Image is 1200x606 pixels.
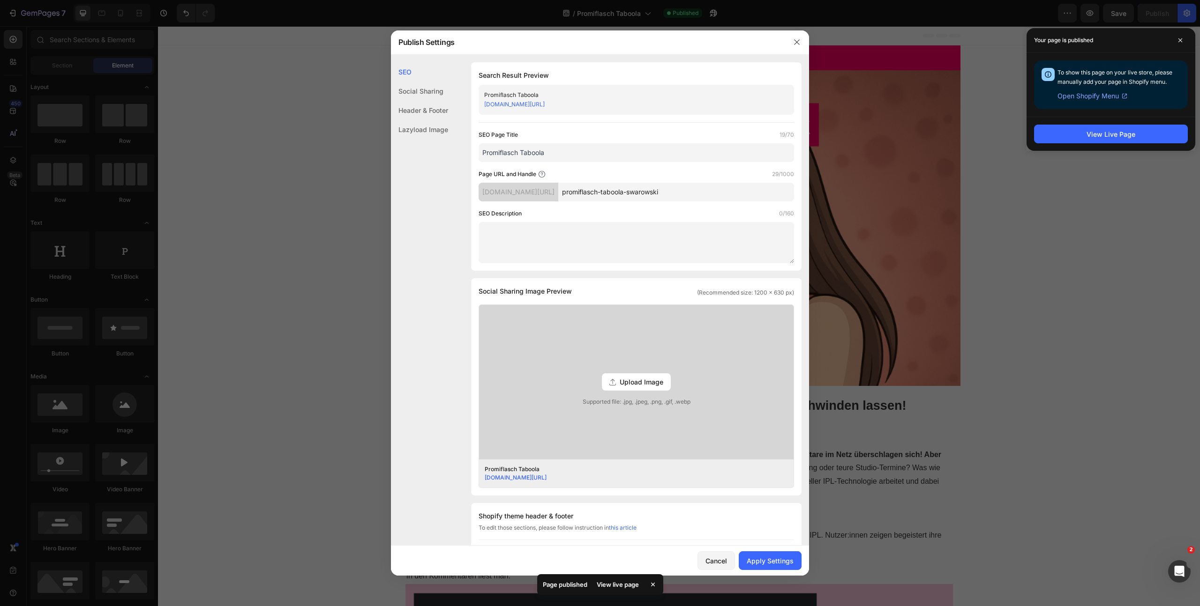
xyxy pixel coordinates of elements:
[427,437,475,445] strong: shinie IPL 2.0
[391,120,448,139] div: Lazyload Image
[391,30,785,54] div: Publish Settings
[1034,125,1188,143] button: View Live Page
[391,81,448,101] div: Social Sharing
[620,377,663,387] span: Upload Image
[479,209,522,218] label: SEO Description
[479,286,572,297] span: Social Sharing Image Preview
[248,424,784,446] strong: Glatt, glatter, gehyped! Immer mehr Beauty-Fans schwören auf ein neues Haarentfernungs-Tool und d...
[479,143,794,162] input: Title
[240,44,802,360] img: gempages_582792748768166873-66f5baa7-c134-403c-a03c-98c642875231.png
[543,580,587,589] p: Page published
[485,465,773,473] div: Promiflasch Taboola
[485,474,547,481] a: [DOMAIN_NAME][URL]
[479,70,794,81] h1: Search Result Preview
[780,130,794,140] label: 19/70
[240,27,802,37] p: Publish the page to see the content.
[479,130,518,140] label: SEO Page Title
[248,503,794,530] p: Auf Social Media häufen sich die Clips von strahlend glatter Haut und immer öfter fällt dabei ein...
[705,556,727,566] div: Cancel
[479,183,558,201] div: [DOMAIN_NAME][URL]
[391,101,448,120] div: Header & Footer
[1168,560,1191,583] iframe: Intercom live chat
[248,368,794,391] p: Heißes Beauty-Gerücht: Dieser Laser soll Härchen für immer verschwinden lassen!
[1187,546,1195,554] span: 2
[697,288,794,297] span: (Recommended size: 1200 x 630 px)
[558,183,794,201] input: Handle
[484,90,773,100] div: Promiflasch Taboola
[479,398,794,406] span: Supported file: .jpg, .jpeg, .png, .gif, .webp
[747,556,794,566] div: Apply Settings
[609,524,637,531] a: this article
[1057,90,1119,102] span: Open Shopify Menu
[1087,129,1135,139] div: View Live Page
[779,209,794,218] label: 0/160
[248,393,794,406] p: [DATE] 08:34 - [PERSON_NAME]
[1034,36,1093,45] p: Your page is published
[391,62,448,81] div: SEO
[248,422,794,476] p: Ewig glatte Haut und das ganz ohne Rasierer, Waxing oder teure Studio-Termine? Was wie ein Traum ...
[248,492,419,500] strong: TikTok, Insta & Co: Alle reden plötzlich darüber!
[697,551,735,570] button: Cancel
[479,510,794,522] div: Shopify theme header & footer
[772,170,794,179] label: 29/1000
[479,524,794,540] div: To edit those sections, please follow instruction in
[479,170,536,179] label: Page URL and Handle
[739,551,802,570] button: Apply Settings
[248,543,794,557] p: In den Kommentaren liest man:
[1057,69,1172,85] span: To show this page on your live store, please manually add your page in Shopify menu.
[591,578,645,591] div: View live page
[484,101,545,108] a: [DOMAIN_NAME][URL]
[248,406,794,420] p: Lesezeit: 3 min
[475,437,480,445] strong: ?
